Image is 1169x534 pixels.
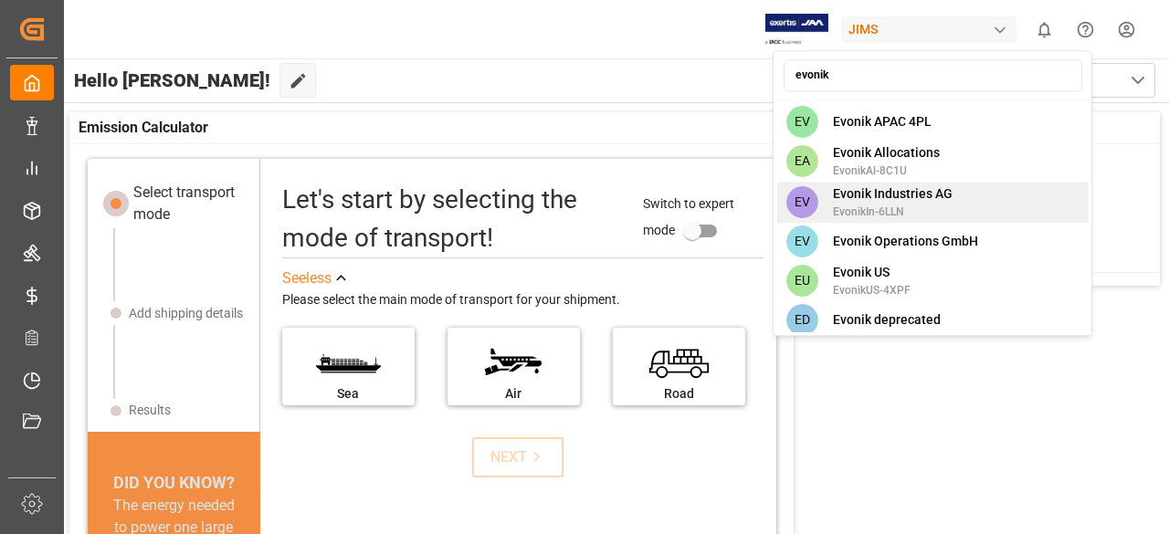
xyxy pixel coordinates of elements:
[833,204,953,220] span: EvonikIn-6LLN
[786,265,818,297] span: EU
[784,59,1082,91] input: Search an account...
[833,263,911,282] span: Evonik US
[833,282,911,298] span: EvonikUS-4XPF
[833,143,940,162] span: Evonik Allocations
[786,304,818,336] span: ED
[833,232,978,251] span: Evonik Operations GmbH
[833,112,932,131] span: Evonik APAC 4PL
[786,186,818,218] span: EV
[786,106,818,138] span: EV
[833,310,941,330] span: Evonik deprecated
[833,162,940,179] span: EvonikAl-8C1U
[833,184,953,204] span: Evonik Industries AG
[786,145,818,177] span: EA
[786,225,818,257] span: EV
